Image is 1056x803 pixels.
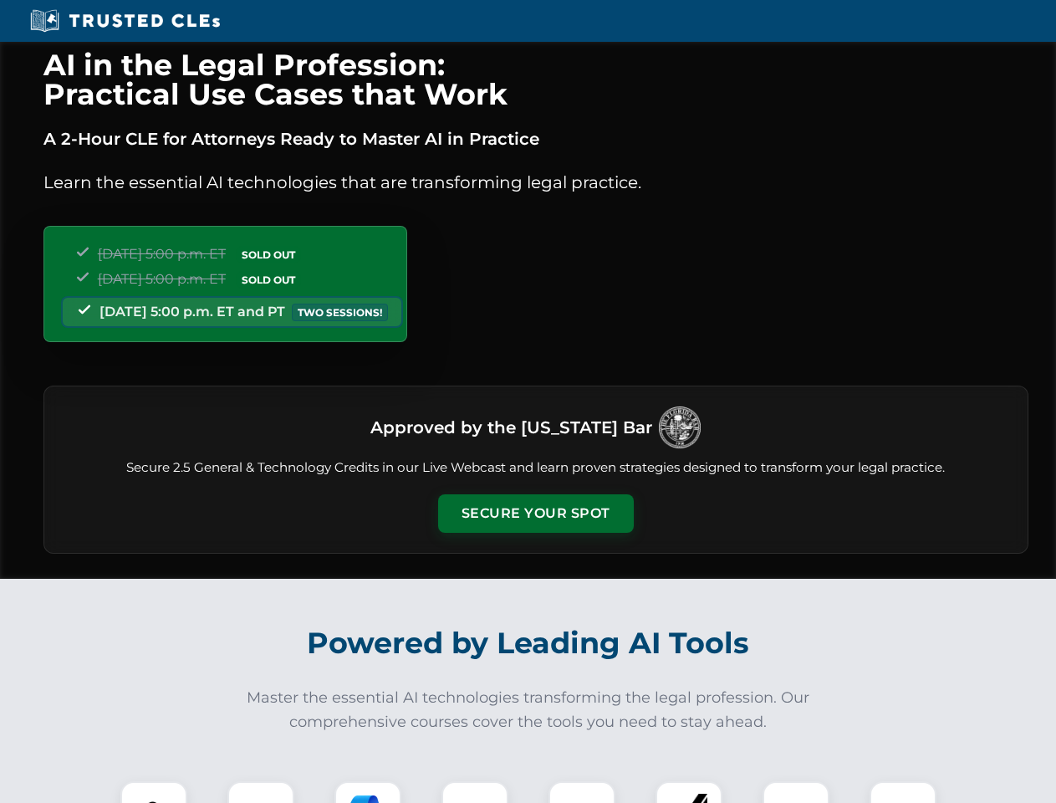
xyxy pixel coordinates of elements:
h1: AI in the Legal Profession: Practical Use Cases that Work [43,50,1028,109]
img: Logo [659,407,701,448]
span: [DATE] 5:00 p.m. ET [98,271,226,287]
p: A 2-Hour CLE for Attorneys Ready to Master AI in Practice [43,125,1028,152]
p: Master the essential AI technologies transforming the legal profession. Our comprehensive courses... [236,686,821,734]
span: [DATE] 5:00 p.m. ET [98,246,226,262]
button: Secure Your Spot [438,494,634,533]
img: Trusted CLEs [25,8,225,33]
p: Secure 2.5 General & Technology Credits in our Live Webcast and learn proven strategies designed ... [64,458,1008,478]
span: SOLD OUT [236,271,301,289]
span: SOLD OUT [236,246,301,263]
p: Learn the essential AI technologies that are transforming legal practice. [43,169,1028,196]
h2: Powered by Leading AI Tools [65,614,992,673]
h3: Approved by the [US_STATE] Bar [370,412,652,442]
